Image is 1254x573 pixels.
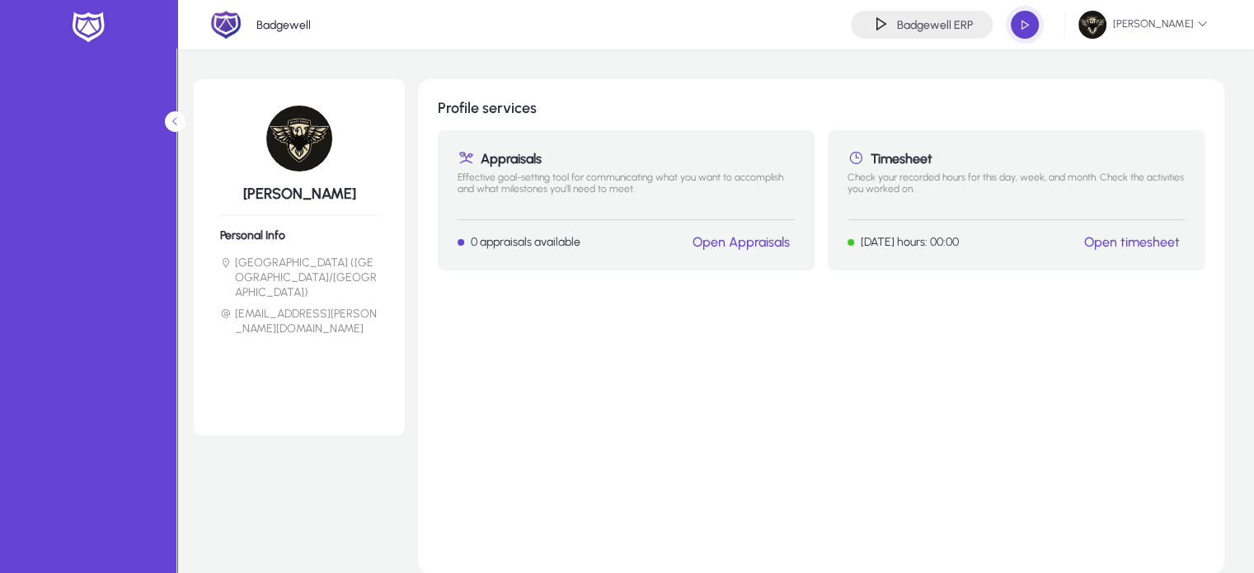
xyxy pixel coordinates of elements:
[266,106,332,171] img: 77.jpg
[220,256,378,300] li: [GEOGRAPHIC_DATA] ([GEOGRAPHIC_DATA]/[GEOGRAPHIC_DATA])
[68,10,109,45] img: white-logo.png
[220,307,378,336] li: [EMAIL_ADDRESS][PERSON_NAME][DOMAIN_NAME]
[438,99,1205,117] h1: Profile services
[1078,11,1106,39] img: 77.jpg
[848,150,1185,167] h1: Timesheet
[861,235,959,249] p: [DATE] hours: 00:00
[693,234,790,250] a: Open Appraisals
[688,233,795,251] button: Open Appraisals
[458,171,795,206] p: Effective goal-setting tool for communicating what you want to accomplish and what milestones you...
[1084,234,1180,250] a: Open timesheet
[458,150,795,167] h1: Appraisals
[848,171,1185,206] p: Check your recorded hours for this day, week, and month. Check the activities you worked on.
[220,228,378,242] h6: Personal Info
[256,18,311,32] p: Badgewell
[897,18,973,32] h4: Badgewell ERP
[220,185,378,203] h5: [PERSON_NAME]
[1079,233,1185,251] button: Open timesheet
[1078,11,1208,39] span: [PERSON_NAME]
[210,9,242,40] img: 2.png
[471,235,580,249] p: 0 appraisals available
[1065,10,1221,40] button: [PERSON_NAME]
